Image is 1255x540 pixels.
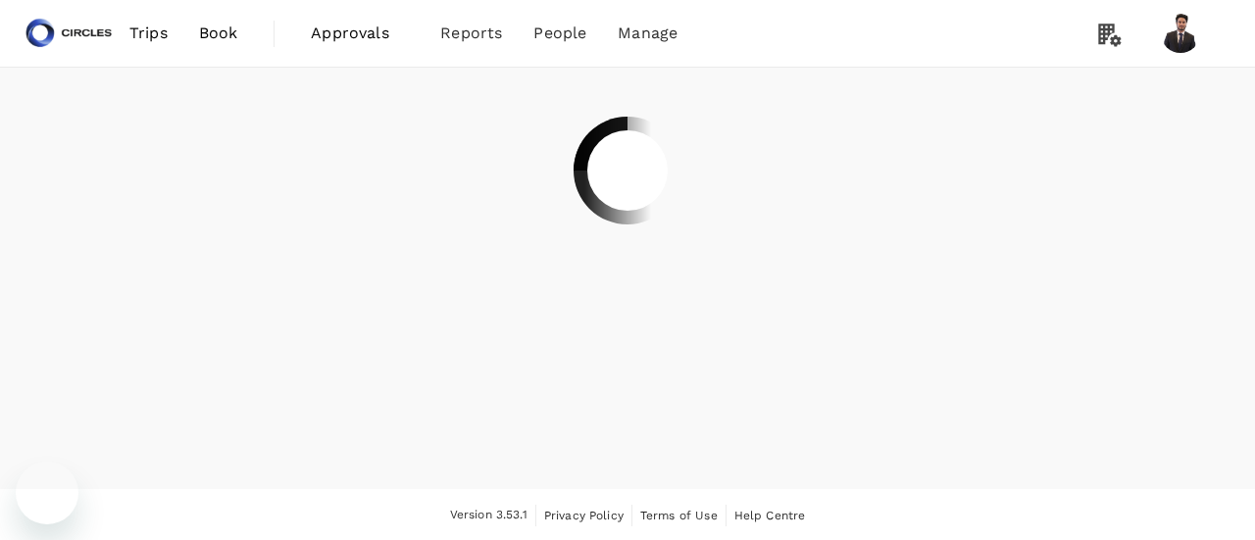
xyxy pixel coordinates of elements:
[618,22,678,45] span: Manage
[1161,14,1200,53] img: Hassan Mujtaba
[734,509,806,522] span: Help Centre
[544,505,624,526] a: Privacy Policy
[24,12,114,55] img: Circles
[640,509,718,522] span: Terms of Use
[533,22,586,45] span: People
[129,22,168,45] span: Trips
[199,22,238,45] span: Book
[640,505,718,526] a: Terms of Use
[16,462,78,524] iframe: Button to launch messaging window
[450,506,527,525] span: Version 3.53.1
[440,22,502,45] span: Reports
[734,505,806,526] a: Help Centre
[544,509,624,522] span: Privacy Policy
[311,22,409,45] span: Approvals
